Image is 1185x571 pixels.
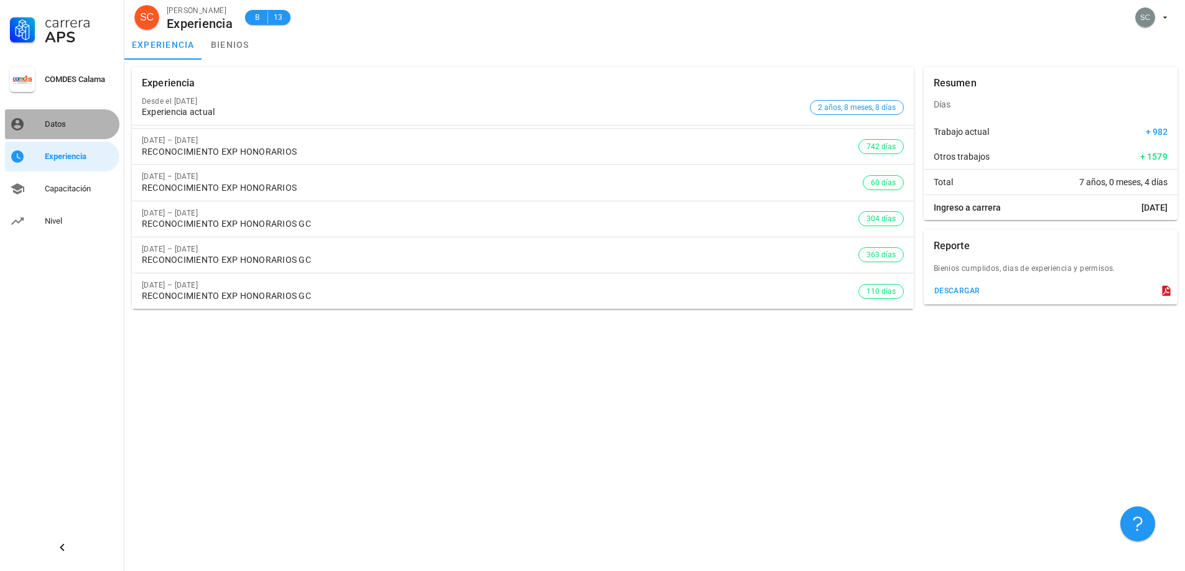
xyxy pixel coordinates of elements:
[934,126,989,138] span: Trabajo actual
[134,5,159,30] div: avatar
[1140,150,1168,163] span: + 1579
[1146,126,1168,138] span: + 982
[924,262,1178,282] div: Bienios cumplidos, dias de experiencia y permisos.
[142,291,858,301] div: RECONOCIMIENTO EXP HONORARIOS GC
[167,4,233,17] div: [PERSON_NAME]
[202,30,258,60] a: bienios
[142,97,805,106] div: Desde el [DATE]
[1141,201,1168,214] span: [DATE]
[142,67,195,99] div: Experiencia
[871,176,896,190] span: 60 días
[142,245,858,254] div: [DATE] – [DATE]
[934,201,1001,214] span: Ingreso a carrera
[142,183,863,193] div: RECONOCIMIENTO EXP HONORARIOS
[142,255,858,265] div: RECONOCIMIENTO EXP HONORARIOS GC
[818,101,896,114] span: 2 años, 8 meses, 8 días
[5,142,119,171] a: Experiencia
[924,89,1178,119] div: Días
[45,216,114,226] div: Nivel
[273,11,283,24] span: 13
[934,176,953,188] span: Total
[142,209,858,217] div: [DATE] – [DATE]
[934,150,990,163] span: Otros trabajos
[934,286,980,295] div: descargar
[934,230,970,262] div: Reporte
[45,75,114,85] div: COMDES Calama
[140,5,154,30] span: SC
[1135,7,1155,27] div: avatar
[867,248,896,262] span: 363 días
[142,107,805,117] div: Experiencia actual
[929,282,985,299] button: descargar
[1079,176,1168,188] span: 7 años, 0 meses, 4 días
[142,219,858,229] div: RECONOCIMIENTO EXP HONORARIOS GC
[934,67,977,99] div: Resumen
[5,109,119,139] a: Datos
[45,119,114,129] div: Datos
[142,147,858,157] div: RECONOCIMIENTO EXP HONORARIOS
[45,30,114,45] div: APS
[167,17,233,30] div: Experiencia
[867,212,896,226] span: 304 días
[142,281,858,290] div: [DATE] – [DATE]
[45,15,114,30] div: Carrera
[5,174,119,204] a: Capacitación
[45,184,114,194] div: Capacitación
[5,206,119,236] a: Nivel
[142,172,863,181] div: [DATE] – [DATE]
[867,285,896,298] span: 110 días
[867,140,896,153] span: 742 días
[142,136,858,145] div: [DATE] – [DATE]
[45,152,114,162] div: Experiencia
[253,11,263,24] span: B
[124,30,202,60] a: experiencia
